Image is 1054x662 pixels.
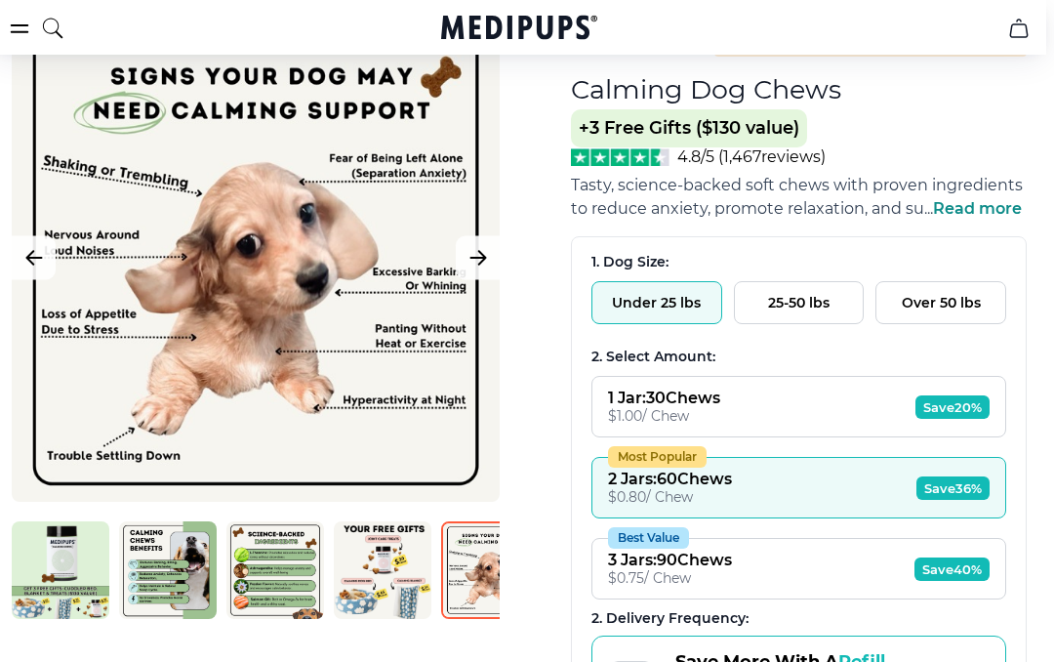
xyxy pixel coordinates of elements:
img: Calming Dog Chews | Natural Dog Supplements [119,521,217,619]
button: Best Value3 Jars:90Chews$0.75/ ChewSave40% [591,538,1006,600]
span: +3 Free Gifts ($130 value) [571,109,807,147]
button: Under 25 lbs [591,281,722,324]
h1: Calming Dog Chews [571,73,841,105]
button: burger-menu [8,17,31,40]
span: Read more [933,199,1022,218]
span: ... [924,199,1022,218]
button: 1 Jar:30Chews$1.00/ ChewSave20% [591,376,1006,437]
div: 2. Select Amount: [591,348,1006,366]
div: Best Value [608,527,689,549]
span: Save 40% [914,558,990,581]
img: Calming Dog Chews | Natural Dog Supplements [334,521,431,619]
div: Most Popular [608,446,707,468]
button: cart [995,5,1042,52]
div: $ 0.75 / Chew [608,569,732,587]
div: 1. Dog Size: [591,253,1006,271]
span: Save 20% [915,395,990,419]
span: Tasty, science-backed soft chews with proven ingredients [571,176,1023,194]
button: 25-50 lbs [734,281,865,324]
span: to reduce anxiety, promote relaxation, and su [571,199,924,218]
span: 2 . Delivery Frequency: [591,609,749,627]
div: 1 Jar : 30 Chews [608,389,720,407]
button: Over 50 lbs [875,281,1006,324]
button: search [41,4,64,53]
a: Medipups [441,13,597,46]
div: $ 1.00 / Chew [608,407,720,425]
img: Calming Dog Chews | Natural Dog Supplements [226,521,324,619]
span: Save 36% [916,476,990,500]
span: 4.8/5 ( 1,467 reviews) [677,147,826,166]
div: 3 Jars : 90 Chews [608,551,732,569]
button: Previous Image [12,235,56,279]
img: Calming Dog Chews | Natural Dog Supplements [12,521,109,619]
button: Next Image [456,235,500,279]
img: Stars - 4.8 [571,148,669,166]
div: $ 0.80 / Chew [608,488,732,506]
div: 2 Jars : 60 Chews [608,470,732,488]
button: Most Popular2 Jars:60Chews$0.80/ ChewSave36% [591,457,1006,518]
img: Calming Dog Chews | Natural Dog Supplements [441,521,539,619]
